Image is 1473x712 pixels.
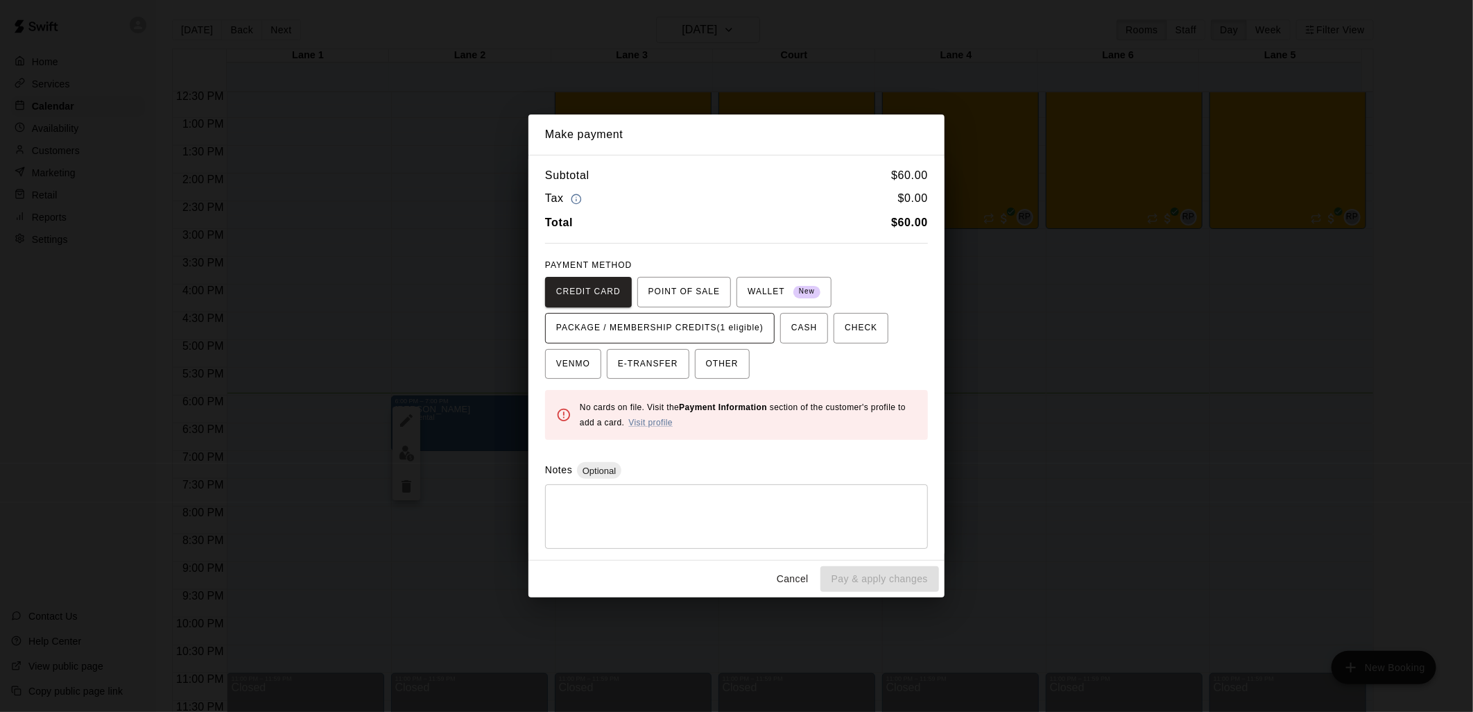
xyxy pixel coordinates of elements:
button: Cancel [770,566,815,592]
span: PAYMENT METHOD [545,260,632,270]
h6: Subtotal [545,167,589,185]
button: VENMO [545,349,601,380]
button: PACKAGE / MEMBERSHIP CREDITS(1 eligible) [545,313,775,344]
span: PACKAGE / MEMBERSHIP CREDITS (1 eligible) [556,317,764,339]
b: Total [545,217,573,228]
a: Visit profile [628,418,673,427]
button: CASH [780,313,828,344]
span: WALLET [748,281,820,303]
b: Payment Information [679,402,767,412]
button: OTHER [695,349,750,380]
span: CASH [791,317,817,339]
h6: Tax [545,189,585,208]
button: CHECK [834,313,888,344]
span: OTHER [706,353,739,375]
button: POINT OF SALE [637,277,731,307]
h6: $ 0.00 [898,189,928,208]
label: Notes [545,464,572,475]
button: WALLET New [736,277,832,307]
button: E-TRANSFER [607,349,689,380]
span: Optional [577,466,621,476]
span: E-TRANSFER [618,353,678,375]
span: POINT OF SALE [648,281,720,303]
b: $ 60.00 [891,217,928,228]
h6: $ 60.00 [891,167,928,185]
button: CREDIT CARD [545,277,632,307]
span: CHECK [845,317,877,339]
span: No cards on file. Visit the section of the customer's profile to add a card. [580,402,906,427]
span: VENMO [556,353,590,375]
h2: Make payment [528,115,945,155]
span: CREDIT CARD [556,281,621,303]
span: New [793,282,820,301]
